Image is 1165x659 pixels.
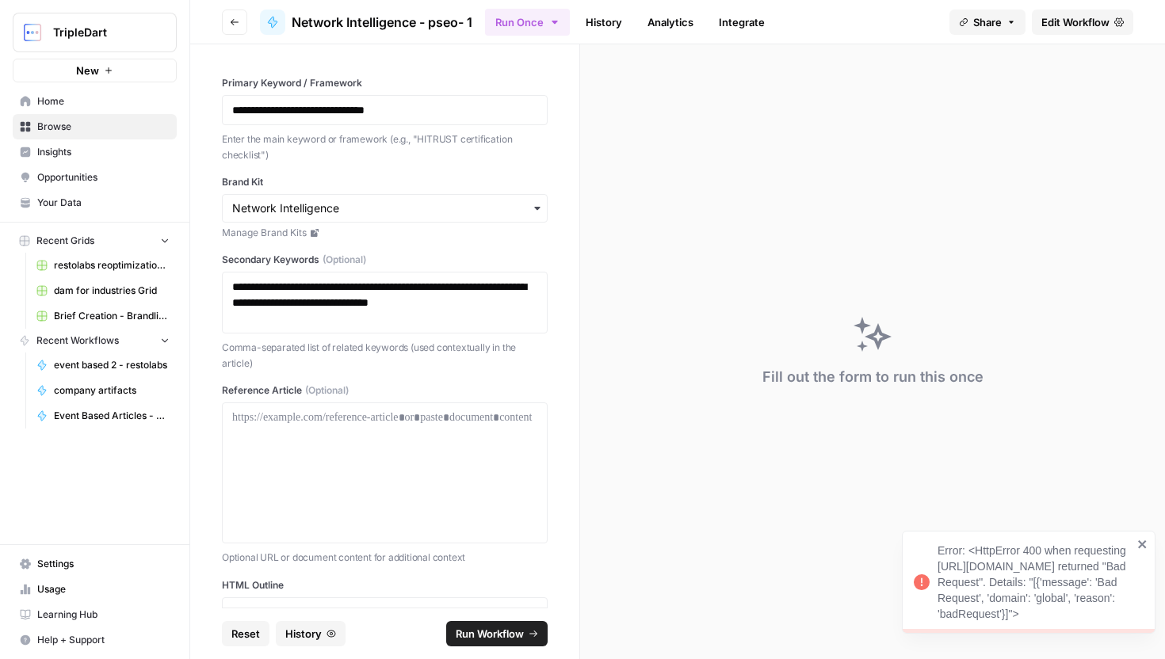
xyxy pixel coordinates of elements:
[53,25,149,40] span: TripleDart
[938,543,1133,622] div: Error: <HttpError 400 when requesting [URL][DOMAIN_NAME] returned "Bad Request". Details: "[{'mes...
[13,229,177,253] button: Recent Grids
[13,139,177,165] a: Insights
[222,578,548,592] label: HTML Outline
[13,190,177,215] a: Your Data
[13,577,177,602] a: Usage
[36,333,119,348] span: Recent Workflows
[222,550,548,566] p: Optional URL or document content for additional context
[76,63,99,78] span: New
[1032,10,1133,35] a: Edit Workflow
[762,366,984,388] div: Fill out the form to run this once
[260,10,472,35] a: Network Intelligence - pseo- 1
[37,582,170,596] span: Usage
[29,403,177,429] a: Event Based Articles - Restolabs
[54,284,170,298] span: dam for industries Grid
[1041,14,1110,30] span: Edit Workflow
[13,59,177,82] button: New
[305,383,349,398] span: (Optional)
[37,633,170,647] span: Help + Support
[18,18,47,47] img: TripleDart Logo
[292,13,472,32] span: Network Intelligence - pseo- 1
[222,383,548,398] label: Reference Article
[285,626,322,642] span: History
[13,602,177,627] a: Learning Hub
[231,626,260,642] span: Reset
[37,170,170,185] span: Opportunities
[222,340,548,371] p: Comma-separated list of related keywords (used contextually in the article)
[54,383,170,398] span: company artifacts
[37,145,170,159] span: Insights
[222,76,548,90] label: Primary Keyword / Framework
[37,196,170,210] span: Your Data
[29,378,177,403] a: company artifacts
[222,131,548,162] p: Enter the main keyword or framework (e.g., "HITRUST certification checklist")
[323,253,366,267] span: (Optional)
[37,120,170,134] span: Browse
[13,551,177,577] a: Settings
[1137,538,1148,550] button: close
[29,303,177,329] a: Brief Creation - Brandlife Grid
[29,352,177,378] a: event based 2 - restolabs
[13,627,177,653] button: Help + Support
[222,226,548,240] a: Manage Brand Kits
[37,94,170,109] span: Home
[222,621,269,646] button: Reset
[29,253,177,278] a: restolabs reoptimizations aug
[638,10,703,35] a: Analytics
[13,13,177,52] button: Workspace: TripleDart
[576,10,632,35] a: History
[36,234,94,248] span: Recent Grids
[232,200,537,216] input: Network Intelligence
[485,9,570,36] button: Run Once
[54,409,170,423] span: Event Based Articles - Restolabs
[29,278,177,303] a: dam for industries Grid
[709,10,774,35] a: Integrate
[13,329,177,352] button: Recent Workflows
[973,14,1002,30] span: Share
[54,309,170,323] span: Brief Creation - Brandlife Grid
[37,557,170,571] span: Settings
[456,626,524,642] span: Run Workflow
[222,175,548,189] label: Brand Kit
[13,89,177,114] a: Home
[276,621,346,646] button: History
[13,165,177,190] a: Opportunities
[222,253,548,267] label: Secondary Keywords
[54,358,170,372] span: event based 2 - restolabs
[446,621,548,646] button: Run Workflow
[37,608,170,622] span: Learning Hub
[54,258,170,272] span: restolabs reoptimizations aug
[949,10,1026,35] button: Share
[13,114,177,139] a: Browse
